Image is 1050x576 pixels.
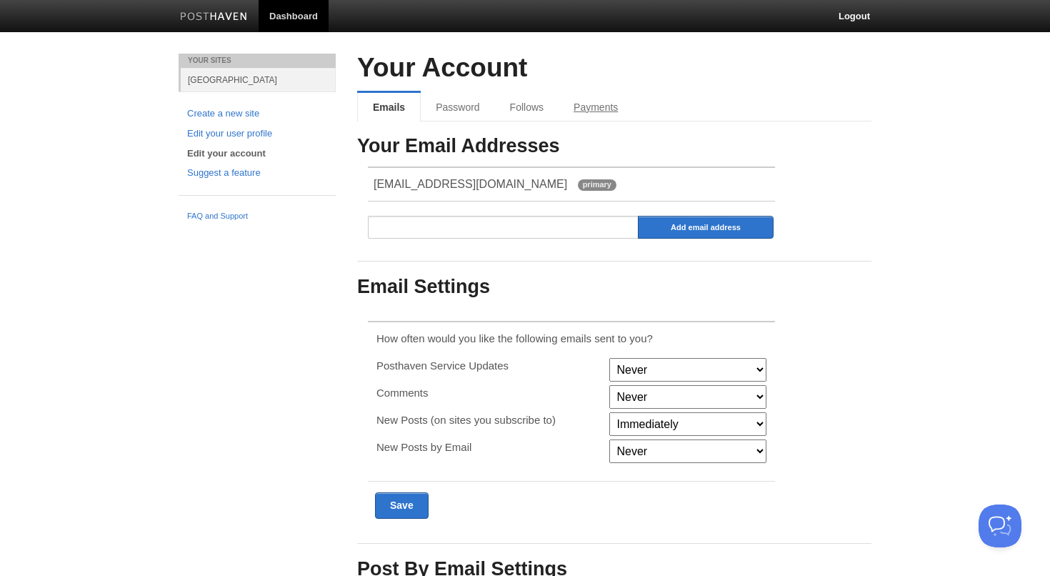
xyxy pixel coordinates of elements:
[179,54,336,68] li: Your Sites
[376,440,600,455] p: New Posts by Email
[187,126,327,141] a: Edit your user profile
[357,136,871,157] h3: Your Email Addresses
[376,358,600,373] p: Posthaven Service Updates
[374,178,567,190] span: [EMAIL_ADDRESS][DOMAIN_NAME]
[376,331,766,346] p: How often would you like the following emails sent to you?
[187,106,327,121] a: Create a new site
[979,505,1021,547] iframe: Help Scout Beacon - Open
[559,93,633,121] a: Payments
[181,68,336,91] a: [GEOGRAPHIC_DATA]
[357,54,871,83] h2: Your Account
[638,216,774,239] input: Add email address
[180,12,248,23] img: Posthaven-bar
[421,93,494,121] a: Password
[187,147,327,162] a: Edit your account
[187,210,327,223] a: FAQ and Support
[376,385,600,400] p: Comments
[375,492,429,519] input: Save
[578,179,616,191] span: primary
[187,166,327,181] a: Suggest a feature
[357,93,421,121] a: Emails
[357,277,871,298] h3: Email Settings
[495,93,559,121] a: Follows
[376,412,600,427] p: New Posts (on sites you subscribe to)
